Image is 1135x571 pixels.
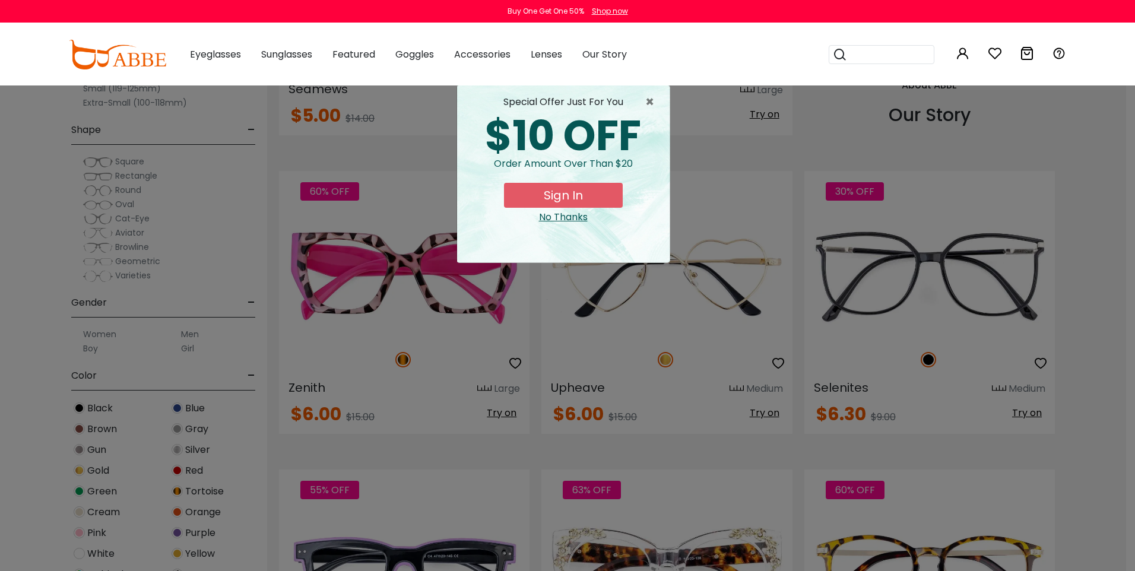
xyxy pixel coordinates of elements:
[592,6,628,17] div: Shop now
[531,47,562,61] span: Lenses
[395,47,434,61] span: Goggles
[467,115,660,157] div: $10 OFF
[454,47,511,61] span: Accessories
[645,95,660,109] span: ×
[586,6,628,16] a: Shop now
[190,47,241,61] span: Eyeglasses
[467,95,660,109] div: special offer just for you
[332,47,375,61] span: Featured
[508,6,584,17] div: Buy One Get One 50%
[504,183,623,208] button: Sign In
[467,157,660,183] div: Order amount over than $20
[467,210,660,224] div: Close
[582,47,627,61] span: Our Story
[645,95,660,109] button: Close
[69,40,166,69] img: abbeglasses.com
[261,47,312,61] span: Sunglasses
